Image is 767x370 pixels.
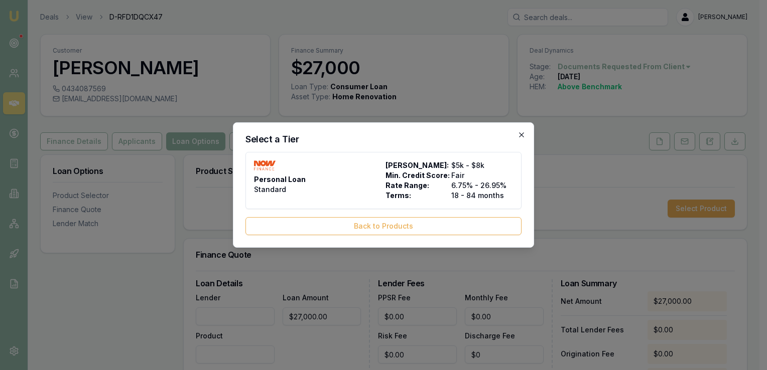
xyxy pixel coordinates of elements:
span: Terms: [386,191,447,201]
span: Standard [254,184,286,195]
img: now_finance [254,160,276,170]
span: 6.75% - 26.95% [451,180,513,191]
span: [PERSON_NAME]: [386,160,447,170]
span: $5k - $8k [451,160,513,170]
span: 18 - 84 months [451,191,513,201]
button: Back to Products [245,217,522,235]
span: Min. Credit Score: [386,170,447,180]
span: Fair [451,170,513,180]
h2: Select a Tier [245,135,522,144]
span: Rate Range: [386,180,447,191]
button: now_financePersonal LoanStandard[PERSON_NAME]:$5k - $8kMin. Credit Score:FairRate Range: 6.75% - ... [245,152,522,209]
span: Personal Loan [254,174,306,184]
